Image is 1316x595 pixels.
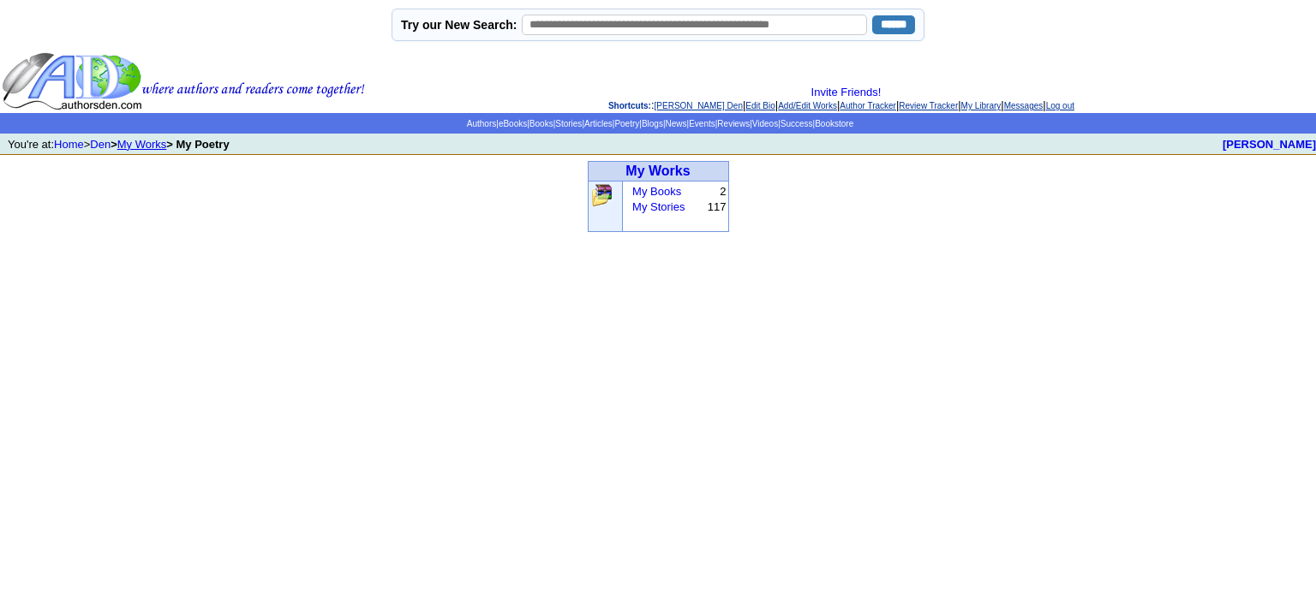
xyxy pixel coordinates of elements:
[717,119,750,128] a: Reviews
[467,119,496,128] a: Authors
[614,119,639,128] a: Poetry
[666,119,687,128] a: News
[8,138,230,151] font: You're at: >
[778,101,837,110] a: Add/Edit Works
[811,86,882,98] a: Invite Friends!
[961,101,1002,110] a: My Library
[166,138,229,151] b: > My Poetry
[117,138,167,151] a: My Works
[590,183,613,207] img: Click to add, upload, edit and remove all your books, stories, articles and poems.
[608,101,651,110] span: Shortcuts:
[499,119,527,128] a: eBooks
[899,101,958,110] a: Review Tracker
[111,138,117,151] b: >
[815,119,853,128] a: Bookstore
[555,119,582,128] a: Stories
[1223,138,1316,151] a: [PERSON_NAME]
[401,18,517,32] label: Try our New Search:
[368,86,1314,111] div: : | | | | | | |
[1004,101,1044,110] a: Messages
[584,119,613,128] a: Articles
[529,119,553,128] a: Books
[90,138,111,151] a: Den
[840,101,896,110] a: Author Tracker
[689,119,715,128] a: Events
[708,200,727,213] font: 117
[54,138,84,151] a: Home
[2,51,365,111] img: header_logo2.gif
[745,101,775,110] a: Edit Bio
[720,185,726,198] font: 2
[632,185,681,198] a: My Books
[752,119,778,128] a: Videos
[632,200,685,213] a: My Stories
[655,101,743,110] a: [PERSON_NAME] Den
[642,119,663,128] a: Blogs
[1046,101,1074,110] a: Log out
[781,119,813,128] a: Success
[625,164,690,178] a: My Works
